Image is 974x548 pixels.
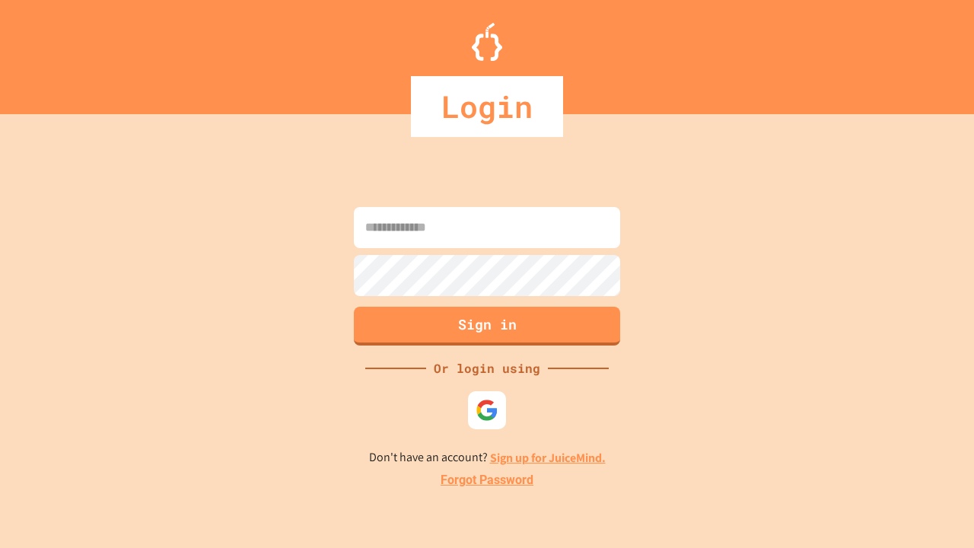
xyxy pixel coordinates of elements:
[910,487,959,533] iframe: chat widget
[472,23,502,61] img: Logo.svg
[369,448,606,467] p: Don't have an account?
[441,471,533,489] a: Forgot Password
[848,421,959,486] iframe: chat widget
[354,307,620,346] button: Sign in
[476,399,498,422] img: google-icon.svg
[411,76,563,137] div: Login
[490,450,606,466] a: Sign up for JuiceMind.
[426,359,548,378] div: Or login using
